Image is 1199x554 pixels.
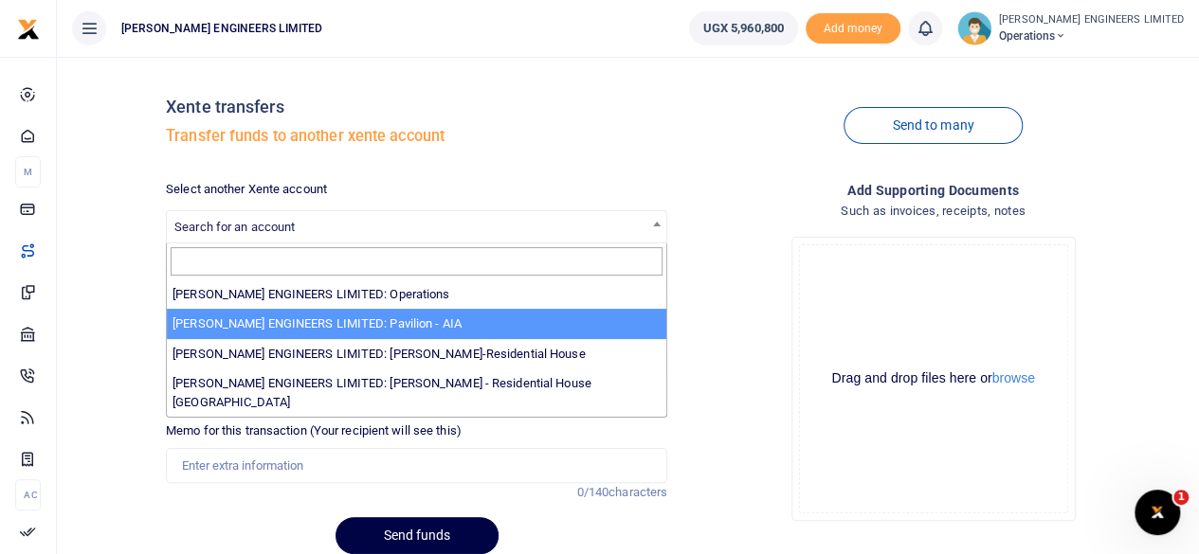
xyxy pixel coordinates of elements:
[609,485,667,499] span: characters
[689,11,798,45] a: UGX 5,960,800
[167,211,666,241] span: Search for an account
[166,448,667,484] input: Enter extra information
[992,371,1035,384] button: browse
[166,127,667,146] h5: Transfer funds to another xente account
[114,20,330,37] span: [PERSON_NAME] ENGINEERS LIMITED
[800,369,1067,387] div: Drag and drop files here or
[171,247,663,276] input: Search
[806,13,900,45] span: Add money
[682,201,1184,222] h4: Such as invoices, receipts, notes
[1135,490,1180,535] iframe: Intercom live chat
[166,97,667,117] h4: Xente transfers
[681,11,806,45] li: Wallet ballance
[577,485,609,499] span: 0/140
[999,12,1184,28] small: [PERSON_NAME] ENGINEERS LIMITED
[17,21,40,35] a: logo-small logo-large logo-large
[15,156,41,188] li: M
[844,107,1022,144] a: Send to many
[174,220,295,234] span: Search for an account
[166,210,667,243] span: Search for an account
[336,517,499,554] button: Send funds
[1173,490,1189,505] span: 1
[17,18,40,41] img: logo-small
[166,421,462,440] label: Memo for this transaction (Your recipient will see this)
[703,19,784,38] span: UGX 5,960,800
[957,11,991,45] img: profile-user
[173,314,462,333] label: [PERSON_NAME] ENGINEERS LIMITED: Pavilion - AIA
[791,237,1076,521] div: File Uploader
[682,180,1184,201] h4: Add supporting Documents
[15,479,41,510] li: Ac
[166,180,327,199] label: Select another Xente account
[173,285,449,304] label: [PERSON_NAME] ENGINEERS LIMITED: Operations
[173,374,661,411] label: [PERSON_NAME] ENGINEERS LIMITED: [PERSON_NAME] - Residential House [GEOGRAPHIC_DATA]
[957,11,1184,45] a: profile-user [PERSON_NAME] ENGINEERS LIMITED Operations
[173,345,585,364] label: [PERSON_NAME] ENGINEERS LIMITED: [PERSON_NAME]-Residential House
[806,13,900,45] li: Toup your wallet
[999,27,1184,45] span: Operations
[806,20,900,34] a: Add money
